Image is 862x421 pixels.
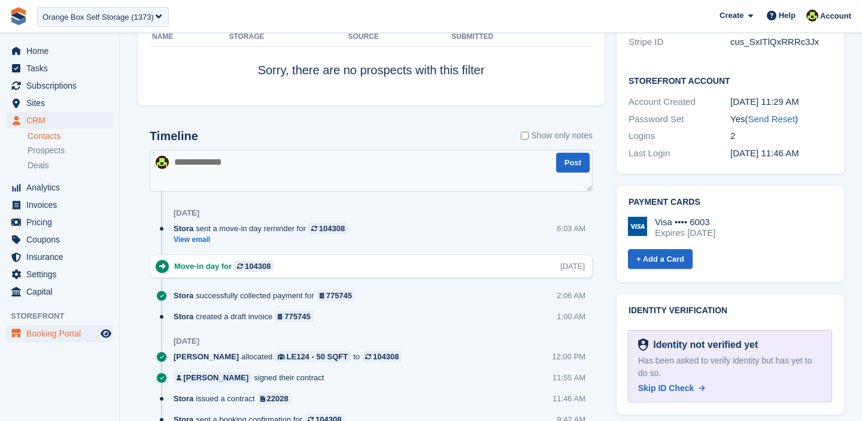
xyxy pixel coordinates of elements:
span: Storefront [11,310,119,322]
span: Home [26,43,98,59]
div: issued a contract [174,393,298,404]
div: 104308 [319,223,345,234]
span: Coupons [26,231,98,248]
span: Stora [174,393,193,404]
span: Deals [28,160,49,171]
div: [DATE] [174,208,199,218]
a: Send Reset [748,114,794,124]
img: Visa Logo [628,217,647,236]
div: created a draft invoice [174,311,320,322]
button: Post [556,153,590,172]
span: ( ) [745,114,797,124]
span: Stora [174,290,193,301]
a: Contacts [28,131,113,142]
div: cus_SxITlQxRRRc3Jx [730,35,832,49]
span: Capital [26,283,98,300]
span: Analytics [26,179,98,196]
label: Show only notes [521,129,593,142]
span: Settings [26,266,98,283]
a: 775745 [275,311,314,322]
div: [PERSON_NAME] [183,372,248,383]
div: 775745 [326,290,352,301]
a: menu [6,77,113,94]
span: Booking Portal [26,325,98,342]
div: 11:55 AM [553,372,585,383]
a: Deals [28,159,113,172]
div: [DATE] [174,337,199,346]
div: 2:06 AM [557,290,585,301]
span: Stora [174,223,193,234]
th: Name [150,28,229,47]
span: Pricing [26,214,98,231]
a: 104308 [308,223,348,234]
img: Identity Verification Ready [638,338,648,352]
span: Help [779,10,796,22]
h2: Storefront Account [629,74,832,86]
span: Subscriptions [26,77,98,94]
div: [DATE] 11:29 AM [730,95,832,109]
a: menu [6,60,113,77]
div: LE124 - 50 SQFT [287,351,348,362]
div: Stripe ID [629,35,730,49]
a: menu [6,283,113,300]
a: menu [6,196,113,213]
div: allocated to [174,351,408,362]
div: Yes [730,113,832,126]
div: [DATE] [560,261,585,272]
div: Orange Box Self Storage (1373) [43,11,154,23]
span: Create [720,10,743,22]
time: 2025-08-29 10:46:28 UTC [730,148,799,158]
span: Invoices [26,196,98,213]
span: CRM [26,112,98,129]
a: Skip ID Check [638,382,705,395]
span: Sites [26,95,98,111]
a: View email [174,235,354,245]
a: 22028 [257,393,292,404]
div: 2 [730,129,832,143]
div: Visa •••• 6003 [655,217,715,228]
a: menu [6,112,113,129]
span: Tasks [26,60,98,77]
a: 775745 [317,290,356,301]
a: 104308 [362,351,402,362]
th: Submitted [451,28,593,47]
span: Prospects [28,145,65,156]
div: Last Login [629,147,730,160]
h2: Identity verification [629,306,832,316]
div: successfully collected payment for [174,290,361,301]
div: 12:00 PM [552,351,585,362]
input: Show only notes [521,129,529,142]
div: 6:03 AM [557,223,585,234]
div: 11:46 AM [553,393,585,404]
a: Prospects [28,144,113,157]
a: menu [6,43,113,59]
h2: Timeline [150,129,198,143]
span: Insurance [26,249,98,265]
div: Account Created [629,95,730,109]
a: menu [6,214,113,231]
a: 104308 [234,261,274,272]
a: menu [6,95,113,111]
a: + Add a Card [628,249,693,269]
span: Skip ID Check [638,383,694,393]
div: 775745 [284,311,310,322]
div: Password Set [629,113,730,126]
th: Storage [229,28,348,47]
img: Catherine Coffey [156,156,169,169]
a: [PERSON_NAME] [174,372,251,383]
span: [PERSON_NAME] [174,351,239,362]
th: Source [348,28,451,47]
div: 104308 [373,351,399,362]
div: 1:00 AM [557,311,585,322]
a: menu [6,231,113,248]
div: signed their contract [174,372,330,383]
div: 22028 [267,393,289,404]
div: Expires [DATE] [655,228,715,238]
span: Stora [174,311,193,322]
div: 104308 [245,261,271,272]
a: LE124 - 50 SQFT [275,351,351,362]
div: sent a move-in day reminder for [174,223,354,234]
a: menu [6,179,113,196]
div: Has been asked to verify identity but has yet to do so. [638,355,822,380]
span: Account [820,10,851,22]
